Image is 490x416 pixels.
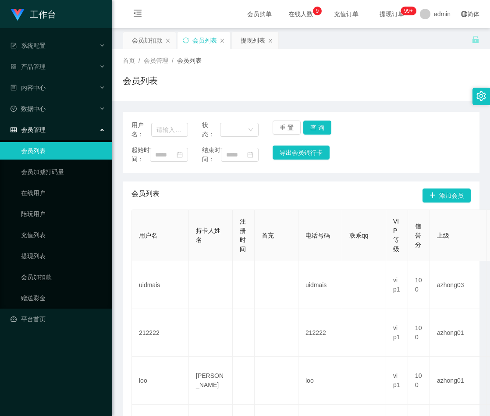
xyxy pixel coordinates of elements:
img: logo.9652507e.png [11,9,25,21]
i: 图标: unlock [472,36,479,43]
a: 会员加减打码量 [21,163,105,181]
td: uidmais [132,261,189,309]
i: 图标: close [220,38,225,43]
h1: 工作台 [30,0,56,28]
a: 图标: dashboard平台首页 [11,310,105,328]
span: 联系qq [349,232,369,239]
sup: 9 [313,7,322,15]
div: 会员加扣款 [132,32,163,49]
span: 用户名： [131,121,151,139]
a: 充值列表 [21,226,105,244]
span: 起始时间： [131,146,150,164]
i: 图标: calendar [177,152,183,158]
td: uidmais [298,261,342,309]
a: 陪玩用户 [21,205,105,223]
i: 图标: menu-fold [123,0,153,28]
span: 数据中心 [11,105,46,112]
div: 提现列表 [241,32,265,49]
span: 电话号码 [305,232,330,239]
i: 图标: check-circle-o [11,106,17,112]
span: 提现订单 [375,11,408,17]
h1: 会员列表 [123,74,158,87]
td: vip1 [386,261,408,309]
i: 图标: table [11,127,17,133]
span: 会员列表 [131,188,160,203]
a: 会员列表 [21,142,105,160]
td: 100 [408,261,430,309]
span: 会员管理 [11,126,46,133]
input: 请输入用户名 [151,123,188,137]
i: 图标: profile [11,85,17,91]
sup: 1062 [401,7,416,15]
span: / [138,57,140,64]
a: 工作台 [11,11,56,18]
i: 图标: calendar [247,152,253,158]
button: 图标: plus添加会员 [423,188,471,203]
i: 图标: global [461,11,467,17]
span: 首充 [262,232,274,239]
span: 状态： [202,121,220,139]
td: 212222 [132,309,189,357]
td: loo [132,357,189,405]
span: VIP等级 [393,218,399,252]
span: 充值订单 [330,11,363,17]
p: 9 [316,7,319,15]
td: 100 [408,309,430,357]
span: 产品管理 [11,63,46,70]
span: 结束时间： [202,146,220,164]
span: 内容中心 [11,84,46,91]
td: 100 [408,357,430,405]
td: [PERSON_NAME] [189,357,233,405]
span: 信誉分 [415,223,421,248]
span: / [172,57,174,64]
div: 会员列表 [192,32,217,49]
span: 会员列表 [177,57,202,64]
i: 图标: close [268,38,273,43]
span: 在线人数 [284,11,317,17]
button: 导出会员银行卡 [273,146,330,160]
span: 首页 [123,57,135,64]
button: 查 询 [303,121,331,135]
span: 持卡人姓名 [196,227,220,243]
td: azhong01 [430,357,487,405]
i: 图标: setting [476,91,486,101]
a: 会员加扣款 [21,268,105,286]
td: vip1 [386,357,408,405]
td: loo [298,357,342,405]
span: 用户名 [139,232,157,239]
a: 在线用户 [21,184,105,202]
span: 注册时间 [240,218,246,252]
td: vip1 [386,309,408,357]
span: 会员管理 [144,57,168,64]
td: azhong01 [430,309,487,357]
td: azhong03 [430,261,487,309]
i: 图标: sync [183,37,189,43]
i: 图标: appstore-o [11,64,17,70]
button: 重 置 [273,121,301,135]
i: 图标: down [248,127,253,133]
i: 图标: form [11,43,17,49]
span: 上级 [437,232,449,239]
span: 系统配置 [11,42,46,49]
a: 提现列表 [21,247,105,265]
a: 赠送彩金 [21,289,105,307]
td: 212222 [298,309,342,357]
i: 图标: close [165,38,170,43]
